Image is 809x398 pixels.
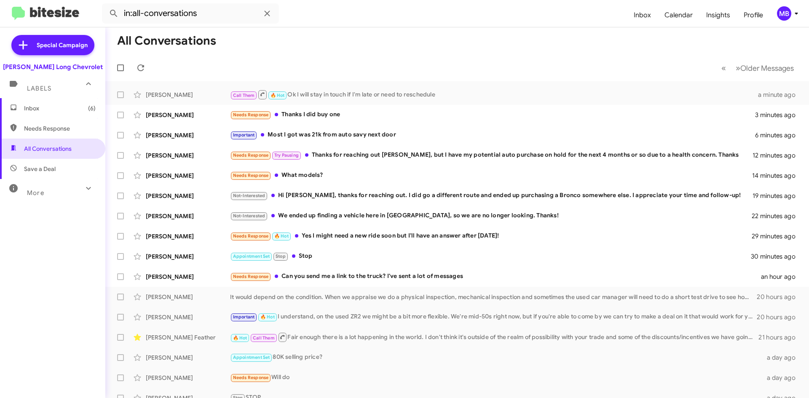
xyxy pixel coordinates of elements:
a: Inbox [627,3,658,27]
span: 🔥 Hot [274,233,289,239]
div: 30 minutes ago [752,252,802,261]
div: [PERSON_NAME] [146,192,230,200]
span: Not-Interested [233,193,265,198]
div: 21 hours ago [758,333,802,342]
div: [PERSON_NAME] Feather [146,333,230,342]
div: Can you send me a link to the truck? I've sent a lot of messages [230,272,761,281]
span: Labels [27,85,51,92]
span: Needs Response [233,233,269,239]
span: More [27,189,44,197]
span: Older Messages [740,64,794,73]
span: Needs Response [24,124,96,133]
button: MB [770,6,800,21]
div: Ok I will stay in touch if I'm late or need to reschedule [230,89,758,100]
span: Needs Response [233,173,269,178]
div: Most I got was 21k from auto savy next door [230,130,755,140]
div: [PERSON_NAME] [146,374,230,382]
div: Stop [230,251,752,261]
span: All Conversations [24,144,72,153]
button: Previous [716,59,731,77]
div: It would depend on the condition. When we appraise we do a physical inspection, mechanical inspec... [230,293,757,301]
div: 20 hours ago [757,293,802,301]
div: Yes I might need a new ride soon but I'll have an answer after [DATE]! [230,231,752,241]
div: [PERSON_NAME] [146,111,230,119]
div: [PERSON_NAME] [146,151,230,160]
div: Thanks for reaching out [PERSON_NAME], but I have my potential auto purchase on hold for the next... [230,150,753,160]
span: 🔥 Hot [233,335,247,341]
span: Important [233,314,255,320]
span: Important [233,132,255,138]
div: What models? [230,171,752,180]
div: 14 minutes ago [752,171,802,180]
div: [PERSON_NAME] [146,313,230,321]
span: Save a Deal [24,165,56,173]
div: I understand, on the used ZR2 we might be a bit more flexible. We're mid-50s right now, but if yo... [230,312,757,322]
span: Not-Interested [233,213,265,219]
div: [PERSON_NAME] [146,212,230,220]
div: 80K selling price? [230,353,762,362]
span: Try Pausing [274,152,299,158]
div: 20 hours ago [757,313,802,321]
div: 3 minutes ago [755,111,802,119]
a: Profile [737,3,770,27]
span: Needs Response [233,375,269,380]
span: Needs Response [233,112,269,118]
a: Special Campaign [11,35,94,55]
div: 6 minutes ago [755,131,802,139]
div: We ended up finding a vehicle here in [GEOGRAPHIC_DATA], so we are no longer looking. Thanks! [230,211,752,221]
div: Will do [230,373,762,382]
div: [PERSON_NAME] [146,353,230,362]
div: Fair enough there is a lot happening in the world. I don't think it's outside of the realm of pos... [230,332,758,342]
span: Stop [276,254,286,259]
div: a day ago [762,374,802,382]
div: 19 minutes ago [753,192,802,200]
a: Insights [699,3,737,27]
span: (6) [88,104,96,112]
div: Hi [PERSON_NAME], thanks for reaching out. I did go a different route and ended up purchasing a B... [230,191,753,200]
span: 🔥 Hot [271,93,285,98]
div: 12 minutes ago [753,151,802,160]
span: Appointment Set [233,355,270,360]
div: MB [777,6,791,21]
div: 29 minutes ago [752,232,802,240]
div: [PERSON_NAME] [146,131,230,139]
button: Next [731,59,799,77]
span: Needs Response [233,152,269,158]
div: a day ago [762,353,802,362]
div: a minute ago [758,91,802,99]
span: 🔥 Hot [260,314,275,320]
span: Appointment Set [233,254,270,259]
a: Calendar [658,3,699,27]
span: Call Them [253,335,275,341]
nav: Page navigation example [717,59,799,77]
div: Thanks I did buy one [230,110,755,120]
div: [PERSON_NAME] [146,171,230,180]
span: » [736,63,740,73]
div: [PERSON_NAME] Long Chevrolet [3,63,103,71]
span: Call Them [233,93,255,98]
div: [PERSON_NAME] [146,91,230,99]
input: Search [102,3,279,24]
h1: All Conversations [117,34,216,48]
div: 22 minutes ago [752,212,802,220]
div: [PERSON_NAME] [146,252,230,261]
div: [PERSON_NAME] [146,272,230,281]
span: « [721,63,726,73]
span: Inbox [24,104,96,112]
div: [PERSON_NAME] [146,232,230,240]
div: an hour ago [761,272,802,281]
span: Needs Response [233,274,269,279]
span: Special Campaign [37,41,88,49]
div: [PERSON_NAME] [146,293,230,301]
